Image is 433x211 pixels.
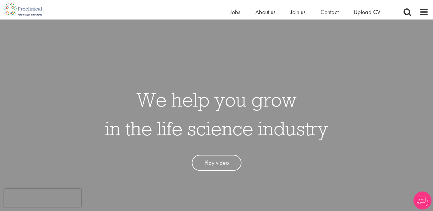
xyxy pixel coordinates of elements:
a: Upload CV [354,8,380,16]
a: Jobs [230,8,240,16]
a: Play video [192,155,241,171]
a: Join us [290,8,306,16]
a: About us [255,8,275,16]
img: Chatbot [413,191,431,209]
h1: We help you grow in the life science industry [105,85,328,143]
a: Contact [321,8,339,16]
